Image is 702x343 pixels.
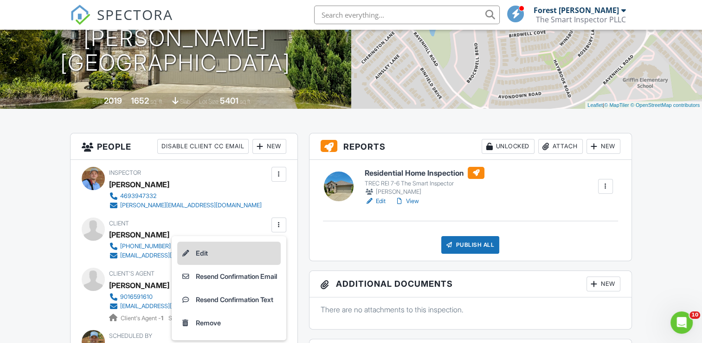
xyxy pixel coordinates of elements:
a: Resend Confirmation Text [177,288,281,311]
div: TREC REI 7-6 The Smart Inspector [365,180,484,187]
a: [PERSON_NAME][EMAIL_ADDRESS][DOMAIN_NAME] [109,201,262,210]
input: Search everything... [314,6,500,24]
div: Publish All [441,236,499,254]
strong: 1 [161,315,163,322]
div: New [252,139,286,154]
a: 4693947332 [109,191,262,201]
span: Built [92,98,103,105]
div: [PHONE_NUMBER] [120,243,171,250]
a: Remove [177,311,281,335]
div: [PERSON_NAME] [365,187,484,197]
p: There are no attachments to this inspection. [321,304,620,315]
a: © MapTiler [604,102,629,108]
a: Edit [365,197,386,206]
span: Scheduled By [109,332,152,339]
a: Resend Confirmation Email [177,265,281,288]
h3: People [71,133,297,160]
div: Attach [538,139,583,154]
span: slab [180,98,190,105]
div: 2019 [104,96,122,106]
div: New [586,277,620,291]
a: [EMAIL_ADDRESS][DOMAIN_NAME] [109,251,216,260]
span: Lot Size [199,98,219,105]
div: Forest [PERSON_NAME] [534,6,619,15]
div: [PERSON_NAME][EMAIL_ADDRESS][DOMAIN_NAME] [120,202,262,209]
div: Remove [196,317,221,329]
h6: Residential Home Inspection [365,167,484,179]
div: 5401 [220,96,238,106]
div: [PERSON_NAME] [109,228,169,242]
div: 4693947332 [120,192,156,200]
a: Edit [177,242,281,265]
span: Client's Agent - [121,315,165,322]
div: | [585,101,702,109]
a: © OpenStreetMap contributors [631,102,700,108]
span: sq. ft. [150,98,163,105]
a: [PHONE_NUMBER] [109,242,216,251]
img: The Best Home Inspection Software - Spectora [70,5,90,25]
a: 9016591610 [109,292,216,302]
a: SPECTORA [70,13,173,32]
span: sq.ft. [240,98,251,105]
div: 9016591610 [120,293,153,301]
div: [PERSON_NAME] [109,178,169,191]
iframe: Intercom live chat [670,311,693,334]
a: Residential Home Inspection TREC REI 7-6 The Smart Inspector [PERSON_NAME] [365,167,484,197]
h1: [STREET_ADDRESS][PERSON_NAME] [GEOGRAPHIC_DATA] [15,1,336,75]
a: View [395,197,419,206]
div: [EMAIL_ADDRESS][DOMAIN_NAME] [120,303,216,310]
div: The Smart Inspector PLLC [536,15,626,24]
span: 10 [689,311,700,319]
div: New [586,139,620,154]
a: [PERSON_NAME] [109,278,169,292]
a: [EMAIL_ADDRESS][DOMAIN_NAME] [109,302,216,311]
div: [EMAIL_ADDRESS][DOMAIN_NAME] [120,252,216,259]
div: 1652 [131,96,149,106]
span: Inspector [109,169,141,176]
h3: Additional Documents [309,271,631,297]
span: Seller's Agent - [168,315,212,322]
a: Leaflet [587,102,603,108]
h3: Reports [309,133,631,160]
span: SPECTORA [97,5,173,24]
div: Unlocked [482,139,535,154]
div: Disable Client CC Email [157,139,249,154]
span: Client [109,220,129,227]
span: Client's Agent [109,270,155,277]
